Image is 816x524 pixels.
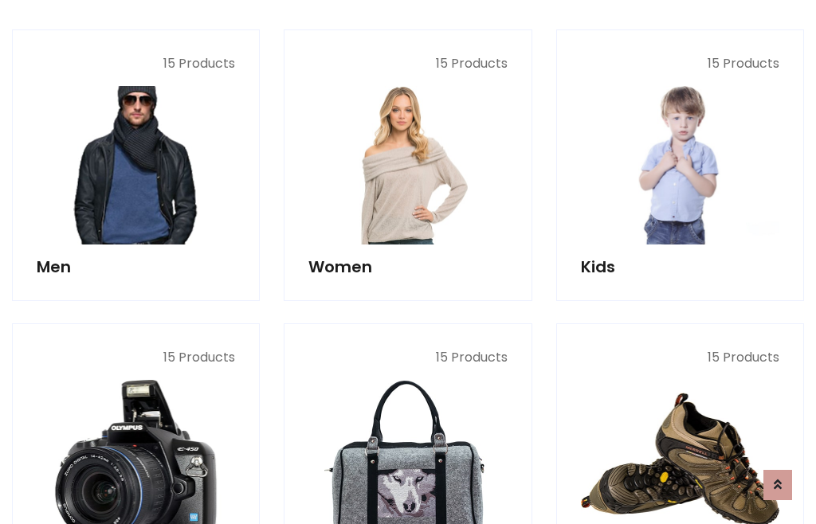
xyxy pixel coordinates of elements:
[37,348,235,367] p: 15 Products
[308,54,507,73] p: 15 Products
[308,348,507,367] p: 15 Products
[581,257,779,276] h5: Kids
[308,257,507,276] h5: Women
[581,348,779,367] p: 15 Products
[37,257,235,276] h5: Men
[581,54,779,73] p: 15 Products
[37,54,235,73] p: 15 Products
